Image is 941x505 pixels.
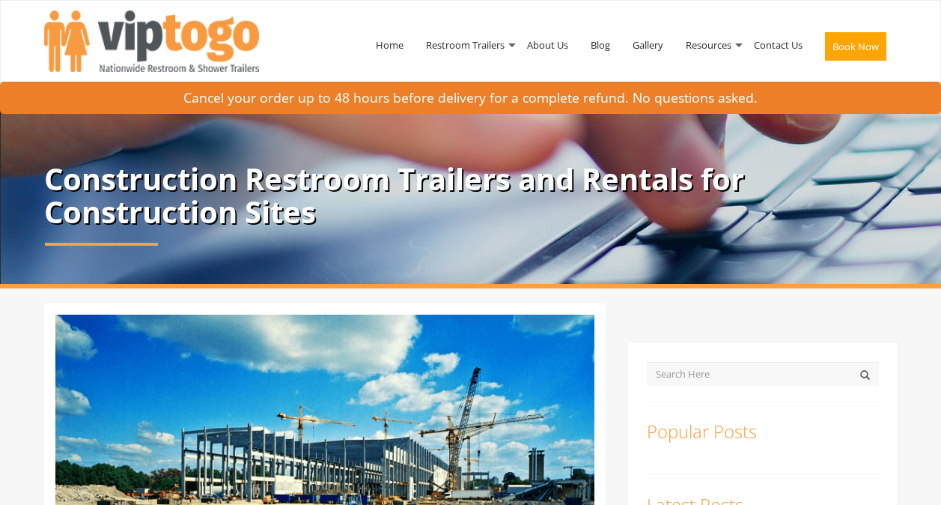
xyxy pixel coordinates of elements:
[647,422,879,441] h3: Popular Posts
[881,445,941,505] button: Live Chat
[621,6,674,84] a: Gallery
[814,6,898,93] a: Book Now
[44,10,259,72] img: VIPTOGO
[647,362,879,386] input: Search Here
[825,32,886,61] button: Book Now
[516,6,579,84] a: About Us
[365,6,415,84] a: Home
[743,6,814,84] a: Contact Us
[674,6,743,84] a: Resources
[579,6,621,84] a: Blog
[44,163,898,229] p: Construction Restroom Trailers and Rentals for Construction Sites
[415,6,516,84] a: Restroom Trailers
